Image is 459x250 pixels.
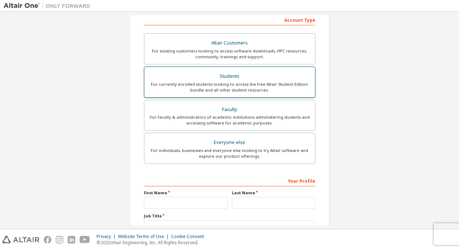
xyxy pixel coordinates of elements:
[149,114,311,126] div: For faculty & administrators of academic institutions administering students and accessing softwa...
[232,190,315,196] label: Last Name
[149,148,311,159] div: For individuals, businesses and everyone else looking to try Altair software and explore our prod...
[4,2,94,9] img: Altair One
[149,71,311,81] div: Students
[118,234,171,240] div: Website Terms of Use
[80,236,90,243] img: youtube.svg
[2,236,39,243] img: altair_logo.svg
[149,38,311,48] div: Altair Customers
[56,236,63,243] img: instagram.svg
[144,14,315,25] div: Account Type
[149,105,311,115] div: Faculty
[171,234,208,240] div: Cookie Consent
[144,175,315,186] div: Your Profile
[144,190,228,196] label: First Name
[149,48,311,60] div: For existing customers looking to access software downloads, HPC resources, community, trainings ...
[149,81,311,93] div: For currently enrolled students looking to access the free Altair Student Edition bundle and all ...
[97,234,118,240] div: Privacy
[68,236,75,243] img: linkedin.svg
[144,213,315,219] label: Job Title
[97,240,208,246] p: © 2025 Altair Engineering, Inc. All Rights Reserved.
[44,236,51,243] img: facebook.svg
[149,137,311,148] div: Everyone else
